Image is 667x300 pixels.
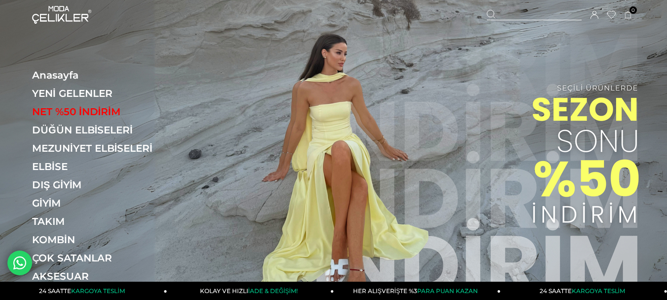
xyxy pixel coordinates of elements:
[625,11,632,19] a: 0
[32,179,168,191] a: DIŞ GİYİM
[334,282,501,300] a: HER ALIŞVERİŞTE %3PARA PUAN KAZAN
[572,287,625,295] span: KARGOYA TESLİM
[32,106,168,118] a: NET %50 İNDİRİM
[32,215,168,227] a: TAKIM
[629,6,637,14] span: 0
[32,252,168,264] a: ÇOK SATANLAR
[417,287,478,295] span: PARA PUAN KAZAN
[32,6,91,24] img: logo
[32,69,168,81] a: Anasayfa
[32,234,168,246] a: KOMBİN
[32,124,168,136] a: DÜĞÜN ELBİSELERİ
[71,287,124,295] span: KARGOYA TESLİM
[167,282,334,300] a: KOLAY VE HIZLIİADE & DEĞİŞİM!
[32,87,168,99] a: YENİ GELENLER
[32,197,168,209] a: GİYİM
[32,270,168,282] a: AKSESUAR
[248,287,298,295] span: İADE & DEĞİŞİM!
[32,142,168,154] a: MEZUNİYET ELBİSELERİ
[32,161,168,172] a: ELBİSE
[0,282,167,300] a: 24 SAATTEKARGOYA TESLİM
